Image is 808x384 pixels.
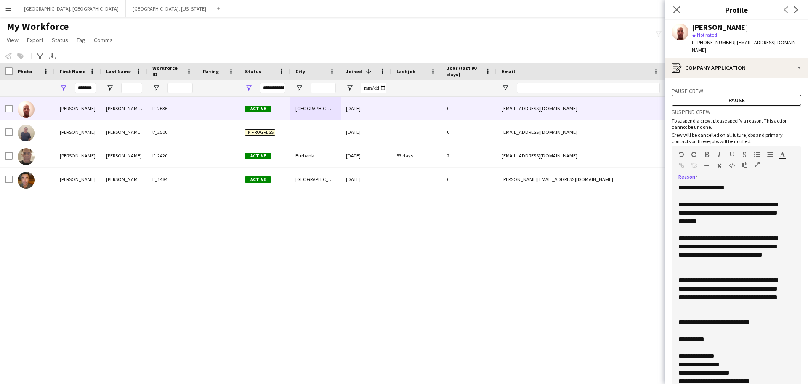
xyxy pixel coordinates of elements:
[672,132,801,144] p: Crew will be cancelled on all future jobs and primary contacts on these jobs will be notified.
[101,168,147,191] div: [PERSON_NAME]
[502,68,515,75] span: Email
[447,65,481,77] span: Jobs (last 90 days)
[52,36,68,44] span: Status
[35,51,45,61] app-action-btn: Advanced filters
[101,120,147,144] div: [PERSON_NAME]
[391,144,442,167] div: 53 days
[311,83,336,93] input: City Filter Input
[3,35,22,45] a: View
[517,83,660,93] input: Email Filter Input
[290,168,341,191] div: [GEOGRAPHIC_DATA]
[106,68,131,75] span: Last Name
[126,0,213,17] button: [GEOGRAPHIC_DATA], [US_STATE]
[290,97,341,120] div: [GEOGRAPHIC_DATA]
[18,68,32,75] span: Photo
[90,35,116,45] a: Comms
[729,162,735,169] button: HTML Code
[442,168,497,191] div: 0
[147,97,198,120] div: lf_2636
[152,84,160,92] button: Open Filter Menu
[101,97,147,120] div: [PERSON_NAME] III
[697,32,717,38] span: Not rated
[55,144,101,167] div: [PERSON_NAME]
[341,97,391,120] div: [DATE]
[17,0,126,17] button: [GEOGRAPHIC_DATA], [GEOGRAPHIC_DATA]
[665,58,808,78] div: Company application
[147,120,198,144] div: lf_2500
[729,151,735,158] button: Underline
[106,84,114,92] button: Open Filter Menu
[396,68,415,75] span: Last job
[742,161,747,168] button: Paste as plain text
[18,125,35,141] img: Richard Lovoy
[502,84,509,92] button: Open Filter Menu
[295,68,305,75] span: City
[75,83,96,93] input: First Name Filter Input
[497,97,665,120] div: [EMAIL_ADDRESS][DOMAIN_NAME]
[245,176,271,183] span: Active
[497,168,665,191] div: [PERSON_NAME][EMAIL_ADDRESS][DOMAIN_NAME]
[672,95,801,106] button: Pause
[716,151,722,158] button: Italic
[290,144,341,167] div: Burbank
[692,39,798,53] span: | [EMAIL_ADDRESS][DOMAIN_NAME]
[295,84,303,92] button: Open Filter Menu
[203,68,219,75] span: Rating
[442,120,497,144] div: 0
[77,36,85,44] span: Tag
[704,162,710,169] button: Horizontal Line
[47,51,57,61] app-action-btn: Export XLSX
[60,84,67,92] button: Open Filter Menu
[18,101,35,118] img: Richard Carpenter III
[665,4,808,15] h3: Profile
[101,144,147,167] div: [PERSON_NAME]
[692,24,748,31] div: [PERSON_NAME]
[779,151,785,158] button: Text Color
[94,36,113,44] span: Comms
[147,144,198,167] div: lf_2420
[55,168,101,191] div: [PERSON_NAME]
[341,120,391,144] div: [DATE]
[442,144,497,167] div: 2
[245,153,271,159] span: Active
[716,162,722,169] button: Clear Formatting
[672,117,801,130] p: To suspend a crew, please specify a reason. This action cannot be undone.
[245,106,271,112] span: Active
[672,87,801,95] h3: Pause crew
[361,83,386,93] input: Joined Filter Input
[691,151,697,158] button: Redo
[73,35,89,45] a: Tag
[341,144,391,167] div: [DATE]
[704,151,710,158] button: Bold
[167,83,193,93] input: Workforce ID Filter Input
[7,20,69,33] span: My Workforce
[497,120,665,144] div: [EMAIL_ADDRESS][DOMAIN_NAME]
[672,108,801,116] h3: Suspend crew
[121,83,142,93] input: Last Name Filter Input
[48,35,72,45] a: Status
[341,168,391,191] div: [DATE]
[346,68,362,75] span: Joined
[692,39,736,45] span: t. [PHONE_NUMBER]
[55,97,101,120] div: [PERSON_NAME]
[18,172,35,189] img: Richard Foley
[7,36,19,44] span: View
[60,68,85,75] span: First Name
[767,151,773,158] button: Ordered List
[24,35,47,45] a: Export
[245,129,275,136] span: In progress
[245,68,261,75] span: Status
[27,36,43,44] span: Export
[442,97,497,120] div: 0
[754,161,760,168] button: Fullscreen
[678,151,684,158] button: Undo
[497,144,665,167] div: [EMAIL_ADDRESS][DOMAIN_NAME]
[754,151,760,158] button: Unordered List
[245,84,252,92] button: Open Filter Menu
[742,151,747,158] button: Strikethrough
[346,84,353,92] button: Open Filter Menu
[147,168,198,191] div: lf_1484
[18,148,35,165] img: Richard Baliotti
[152,65,183,77] span: Workforce ID
[55,120,101,144] div: [PERSON_NAME]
